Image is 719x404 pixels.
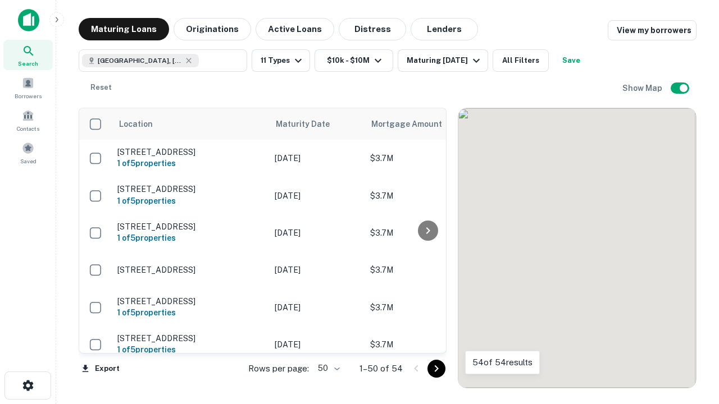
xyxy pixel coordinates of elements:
span: Saved [20,157,37,166]
p: $3.7M [370,338,483,351]
p: [STREET_ADDRESS] [117,147,263,157]
button: Go to next page [427,360,445,378]
p: [DATE] [275,227,359,239]
button: Originations [174,18,251,40]
a: Saved [3,137,53,168]
span: Location [119,117,153,131]
p: 1–50 of 54 [359,362,403,375]
button: 11 Types [252,49,310,72]
span: Maturity Date [276,117,344,131]
h6: 1 of 5 properties [117,343,263,356]
span: Search [18,59,38,68]
button: Export [79,360,122,377]
h6: 1 of 5 properties [117,157,263,169]
th: Maturity Date [269,108,365,140]
button: Maturing [DATE] [398,49,488,72]
div: Maturing [DATE] [407,54,483,67]
p: $3.7M [370,301,483,314]
button: Active Loans [256,18,334,40]
span: [GEOGRAPHIC_DATA], [GEOGRAPHIC_DATA] [98,56,182,66]
th: Location [112,108,269,140]
span: Borrowers [15,91,42,100]
p: [DATE] [275,301,359,314]
span: Mortgage Amount [371,117,457,131]
button: Maturing Loans [79,18,169,40]
p: [DATE] [275,264,359,276]
h6: 1 of 5 properties [117,306,263,319]
button: All Filters [493,49,549,72]
button: Distress [339,18,406,40]
p: $3.7M [370,190,483,202]
h6: Show Map [622,82,664,94]
p: [STREET_ADDRESS] [117,222,263,232]
p: [STREET_ADDRESS] [117,184,263,194]
button: $10k - $10M [315,49,393,72]
button: Reset [83,76,119,99]
button: Lenders [411,18,478,40]
button: Save your search to get updates of matches that match your search criteria. [553,49,589,72]
p: [STREET_ADDRESS] [117,265,263,275]
div: 0 0 [458,108,696,388]
div: 50 [313,360,342,377]
h6: 1 of 5 properties [117,195,263,207]
iframe: Chat Widget [663,278,719,332]
img: capitalize-icon.png [18,9,39,31]
th: Mortgage Amount [365,108,488,140]
p: [DATE] [275,338,359,351]
a: Borrowers [3,72,53,103]
p: [DATE] [275,152,359,164]
h6: 1 of 5 properties [117,232,263,244]
p: Rows per page: [248,362,309,375]
span: Contacts [17,124,39,133]
p: $3.7M [370,264,483,276]
a: Search [3,40,53,70]
p: $3.7M [370,227,483,239]
a: View my borrowers [608,20,697,40]
p: [STREET_ADDRESS] [117,296,263,306]
p: $3.7M [370,152,483,164]
p: 54 of 54 results [472,356,533,369]
p: [DATE] [275,190,359,202]
a: Contacts [3,105,53,135]
p: [STREET_ADDRESS] [117,333,263,343]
